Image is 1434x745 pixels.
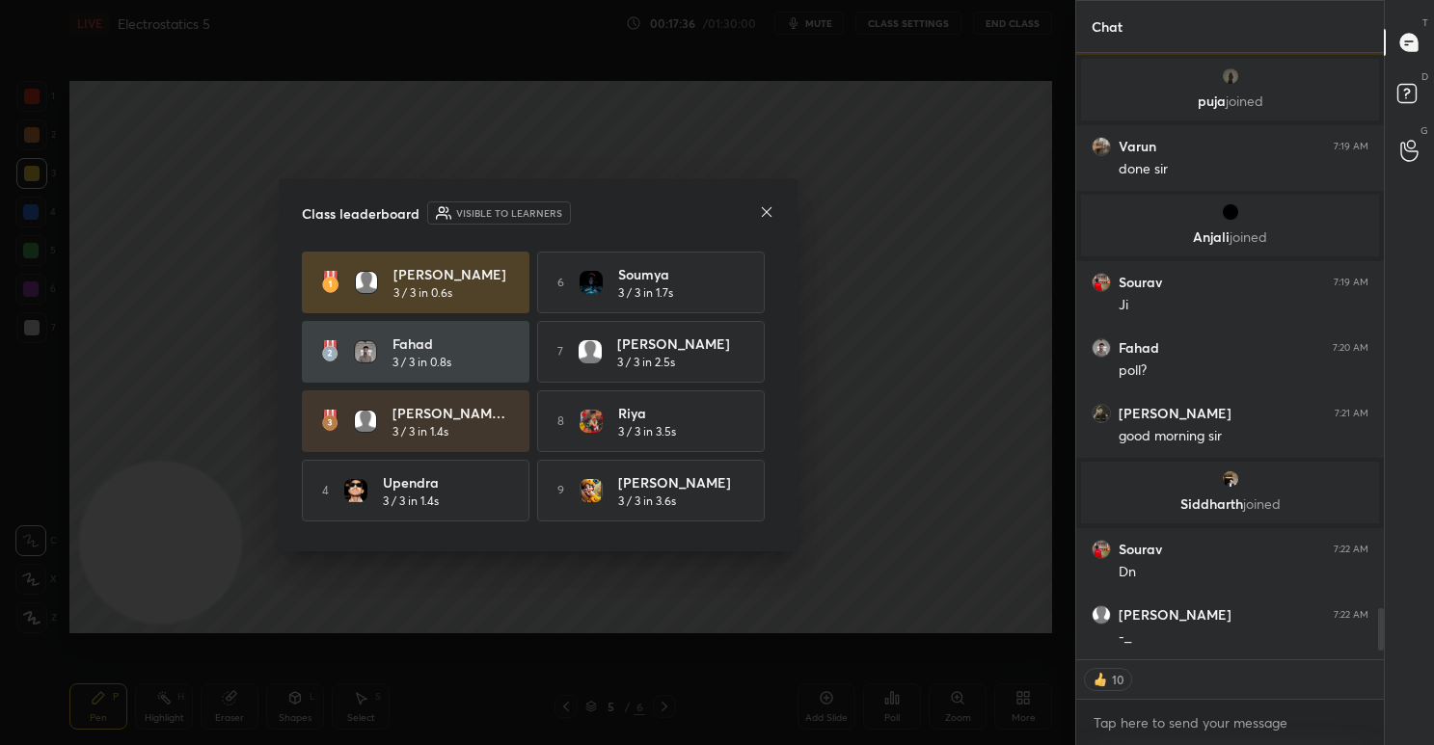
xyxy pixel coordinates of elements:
[1092,137,1111,156] img: e686ddc45cea4794bdc26a9155f485ea.jpg
[1243,494,1281,513] span: joined
[1119,296,1368,315] div: Ji
[557,343,563,360] h5: 7
[1092,540,1111,559] img: e14f1b8710c648628ba45933f4e248d2.jpg
[1110,672,1125,687] div: 10
[1422,15,1428,30] p: T
[1119,160,1368,179] div: done sir
[1420,123,1428,138] p: G
[322,482,329,499] h5: 4
[1119,628,1368,648] div: -_
[1230,227,1267,246] span: joined
[1093,93,1367,109] p: puja
[580,271,603,294] img: c21b1e81a651426ba1e48d7baf10fc39.jpg
[1221,202,1240,222] img: 3
[393,284,452,302] h5: 3 / 3 in 0.6s
[392,333,512,354] h4: Fahad
[1119,606,1231,624] h6: [PERSON_NAME]
[321,340,338,363] img: rank-2.3a33aca6.svg
[1092,404,1111,423] img: 60ac5f765089459f939d8a7539e9c284.jpg
[1334,544,1368,555] div: 7:22 AM
[1119,563,1368,582] div: Dn
[580,479,603,502] img: 3
[618,403,738,423] h4: Riya
[618,492,676,510] h5: 3 / 3 in 3.6s
[1092,605,1111,625] img: default.png
[1076,53,1384,659] div: grid
[1334,609,1368,621] div: 7:22 AM
[579,340,602,363] img: default.png
[392,354,451,371] h5: 3 / 3 in 0.8s
[1119,138,1156,155] h6: Varun
[1091,670,1110,689] img: thumbs_up.png
[1119,361,1368,381] div: poll?
[456,206,562,221] h6: Visible to learners
[302,203,419,224] h4: Class leaderboard
[557,482,564,499] h5: 9
[321,410,338,433] img: rank-3.169bc593.svg
[557,274,564,291] h5: 6
[1421,69,1428,84] p: D
[1119,427,1368,446] div: good morning sir
[1119,274,1162,291] h6: Sourav
[1093,496,1367,512] p: Siddharth
[1334,277,1368,288] div: 7:19 AM
[617,333,737,354] h4: [PERSON_NAME]
[618,423,676,440] h5: 3 / 3 in 3.5s
[1092,338,1111,358] img: 7f46ae3841964e22bd82c4eff47de679.jpg
[1092,273,1111,292] img: e14f1b8710c648628ba45933f4e248d2.jpg
[618,284,673,302] h5: 3 / 3 in 1.7s
[392,403,512,423] h4: [PERSON_NAME] ...
[1333,342,1368,354] div: 7:20 AM
[618,472,738,492] h4: [PERSON_NAME]
[1119,405,1231,422] h6: [PERSON_NAME]
[393,264,513,284] h4: [PERSON_NAME]
[344,479,367,502] img: 3c919d9ad71f4c73bc5a61d7cc7a00dc.jpg
[1221,67,1240,86] img: a3d30a43e1a84022ad82a9b75b08c2c4.jpg
[355,271,378,294] img: default.png
[617,354,675,371] h5: 3 / 3 in 2.5s
[383,492,439,510] h5: 3 / 3 in 1.4s
[1093,229,1367,245] p: Anjali
[557,412,564,430] h5: 8
[354,340,377,363] img: 7f46ae3841964e22bd82c4eff47de679.jpg
[1335,408,1368,419] div: 7:21 AM
[580,410,603,433] img: d48855e8e01d482e8e0b08fdec47059d.jpg
[321,271,339,294] img: rank-1.ed6cb560.svg
[618,264,738,284] h4: Soumya
[392,423,448,440] h5: 3 / 3 in 1.4s
[383,472,502,492] h4: Upendra
[354,410,377,433] img: default.png
[1076,1,1138,52] p: Chat
[1119,339,1159,357] h6: Fahad
[1334,141,1368,152] div: 7:19 AM
[1226,92,1263,110] span: joined
[1119,541,1162,558] h6: Sourav
[1221,469,1240,489] img: 04670919364f45119c022077c41943da.jpg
